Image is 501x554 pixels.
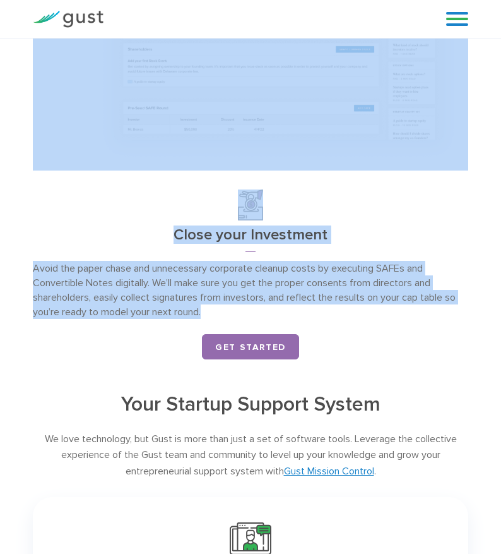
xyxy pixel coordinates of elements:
h2: Your Startup Support System [33,391,468,418]
h3: Close your Investment [33,227,468,252]
img: Close Your Investment [238,190,263,220]
div: We love technology, but Gust is more than just a set of software tools. Leverage the collective e... [33,431,468,479]
img: Gust Logo [33,11,103,28]
a: Get Started [202,334,299,359]
p: Avoid the paper chase and unnecessary corporate cleanup costs by executing SAFEs and Convertible ... [33,261,468,319]
a: Gust Mission Control [284,465,374,477]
